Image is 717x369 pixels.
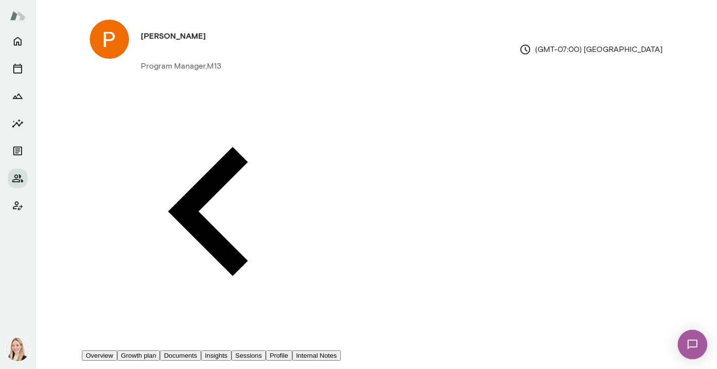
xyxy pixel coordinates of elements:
[141,60,221,72] p: Program Manager, M13
[82,350,117,361] button: Overview
[6,338,29,361] img: Anna Syrkis
[8,86,27,106] button: Growth Plan
[231,350,266,361] button: Sessions
[8,114,27,133] button: Insights
[117,350,160,361] button: Growth plan
[8,31,27,51] button: Home
[160,350,201,361] button: Documents
[292,350,341,361] button: Internal Notes
[141,30,206,42] h4: [PERSON_NAME]
[266,350,292,361] button: Profile
[8,59,27,78] button: Sessions
[10,6,26,25] img: Mento
[8,196,27,216] button: Client app
[519,44,663,55] p: (GMT-07:00) [GEOGRAPHIC_DATA]
[90,20,129,59] img: Peter Hazel
[8,141,27,161] button: Documents
[8,169,27,188] button: Members
[201,350,231,361] button: Insights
